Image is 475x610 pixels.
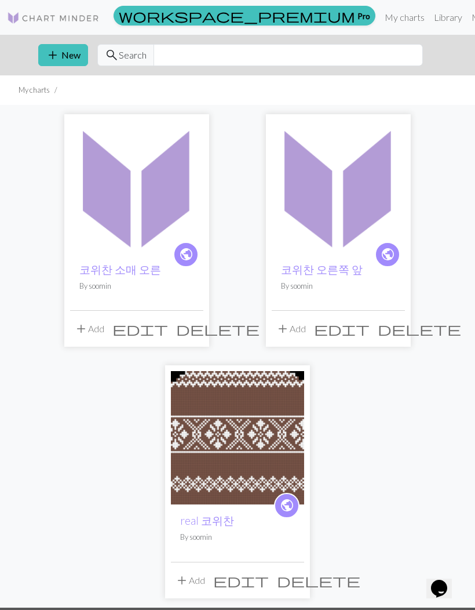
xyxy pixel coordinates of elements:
span: edit [213,572,269,589]
a: 코위찬 오른쪽 앞 [281,263,363,276]
i: public [280,494,294,517]
p: By soomin [281,281,396,292]
button: Edit [310,318,374,340]
span: search [105,47,119,63]
a: 코위찬 소매 오른 [70,180,203,191]
a: public [375,242,400,267]
span: edit [314,321,370,337]
span: delete [277,572,360,589]
span: public [280,496,294,514]
a: public [274,493,299,518]
a: 코위찬 오른쪽 앞 [272,180,405,191]
a: My charts [380,6,429,29]
a: Library [429,6,467,29]
span: public [179,245,193,263]
a: real 코위찬 [180,514,234,527]
button: Add [70,318,108,340]
a: real 코위찬 [171,431,304,442]
button: Edit [209,569,273,591]
span: Search [119,48,147,62]
button: Delete [374,318,465,340]
span: workspace_premium [119,8,355,24]
span: add [74,321,88,337]
i: public [381,243,395,266]
span: delete [176,321,260,337]
span: delete [378,321,461,337]
img: 코위찬 소매 오른 [70,120,203,253]
button: Delete [273,569,364,591]
button: New [38,44,88,66]
a: 코위찬 소매 오른 [79,263,161,276]
a: Pro [114,6,375,26]
p: By soomin [180,532,295,543]
span: add [46,47,60,63]
p: By soomin [79,281,194,292]
img: Logo [7,11,100,25]
i: Edit [314,322,370,336]
i: public [179,243,193,266]
span: public [381,245,395,263]
img: real 코위찬 [171,371,304,504]
button: Edit [108,318,172,340]
span: add [276,321,290,337]
img: 코위찬 오른쪽 앞 [272,120,405,253]
a: public [173,242,199,267]
i: Edit [213,573,269,587]
iframe: chat widget [426,564,463,598]
span: edit [112,321,168,337]
i: Edit [112,322,168,336]
button: Add [171,569,209,591]
span: add [175,572,189,589]
button: Add [272,318,310,340]
button: Delete [172,318,264,340]
li: My charts [19,85,50,96]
